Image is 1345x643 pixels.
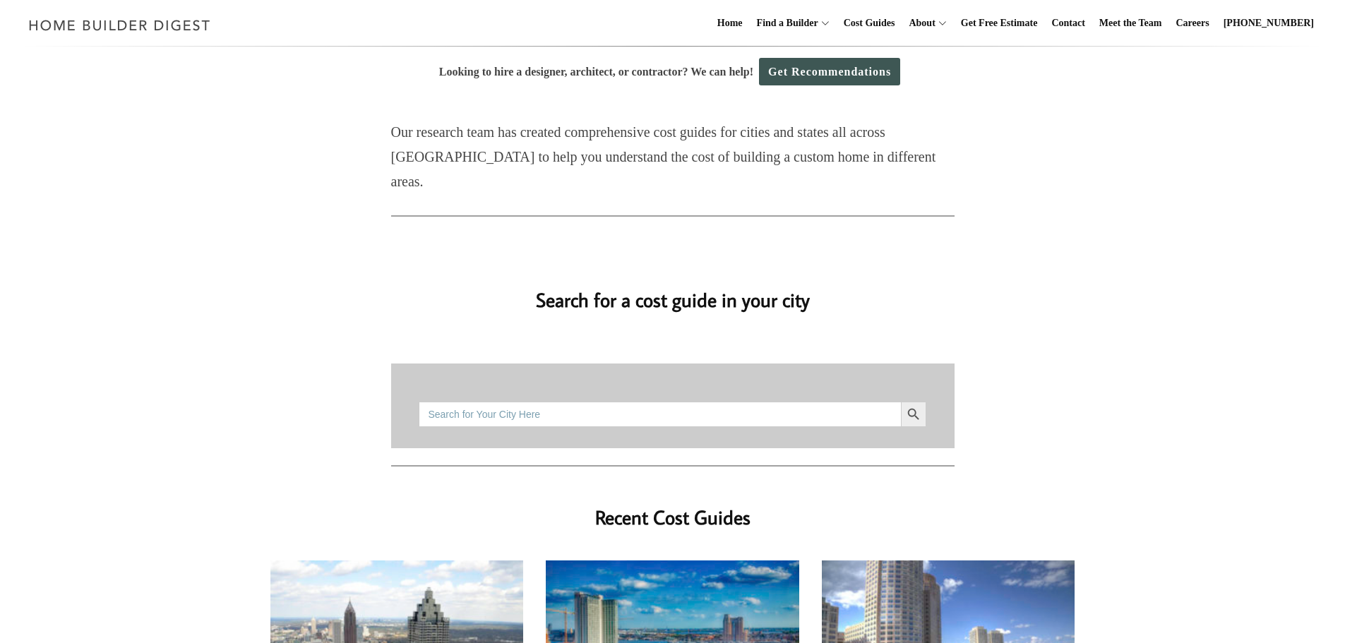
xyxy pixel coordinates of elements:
a: Find a Builder [751,1,818,46]
p: Our research team has created comprehensive cost guides for cities and states all across [GEOGRAP... [391,120,955,194]
a: Contact [1046,1,1090,46]
input: Search for Your City Here [419,402,900,427]
a: Cost Guides [838,1,901,46]
a: [PHONE_NUMBER] [1218,1,1320,46]
a: Meet the Team [1094,1,1168,46]
h2: Recent Cost Guides [391,483,955,532]
h2: Search for a cost guide in your city [270,265,1075,314]
a: Careers [1171,1,1215,46]
a: About [903,1,935,46]
svg: Search [906,407,921,422]
a: Home [712,1,748,46]
a: Get Free Estimate [955,1,1044,46]
a: Get Recommendations [759,58,900,85]
img: Home Builder Digest [23,11,217,39]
